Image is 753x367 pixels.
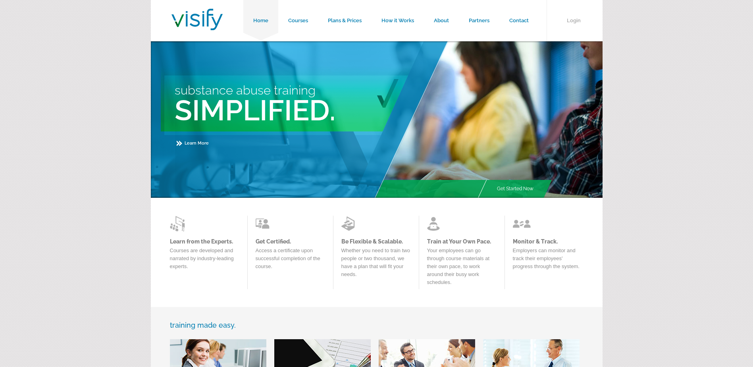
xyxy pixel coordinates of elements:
img: Learn from the Experts [170,216,188,232]
img: Visify Training [171,9,223,30]
h3: training made easy. [170,321,584,329]
p: Whether you need to train two people or two thousand, we have a plan that will fit your needs. [341,247,411,282]
p: Access a certificate upon successful completion of the course. [256,247,325,274]
a: Be Flexible & Scalable. [341,238,411,245]
img: Learn from the Experts [341,216,359,232]
a: Get Started Now [487,180,543,198]
img: Learn from the Experts [256,216,273,232]
p: Employers can monitor and track their employees' progress through the system. [513,247,582,274]
h2: Simplified. [175,93,450,127]
p: Your employees can go through course materials at their own pace, to work around their busy work ... [427,247,497,290]
p: Courses are developed and narrated by industry-leading experts. [170,247,239,274]
a: Learn from the Experts. [170,238,239,245]
a: Monitor & Track. [513,238,582,245]
img: Learn from the Experts [427,216,445,232]
a: Learn More [177,141,209,146]
img: Main Image [374,41,603,198]
a: Train at Your Own Pace. [427,238,497,245]
a: Visify Training [171,21,223,33]
a: Get Certified. [256,238,325,245]
img: Learn from the Experts [513,216,531,232]
h3: Substance Abuse Training [175,83,450,97]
